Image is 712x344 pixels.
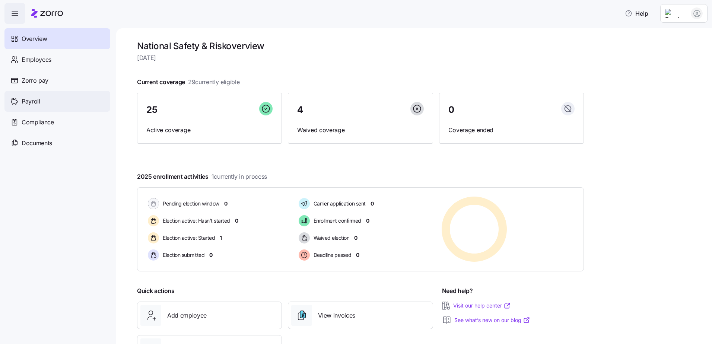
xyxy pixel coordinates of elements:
[4,70,110,91] a: Zorro pay
[354,234,357,242] span: 0
[4,91,110,112] a: Payroll
[366,217,369,224] span: 0
[448,105,454,114] span: 0
[371,200,374,207] span: 0
[311,200,366,207] span: Carrier application sent
[22,55,51,64] span: Employees
[160,217,230,224] span: Election active: Hasn't started
[453,302,511,309] a: Visit our help center
[665,9,680,18] img: Employer logo
[4,49,110,70] a: Employees
[22,34,47,44] span: Overview
[22,138,52,148] span: Documents
[137,53,584,63] span: [DATE]
[22,76,48,85] span: Zorro pay
[454,316,530,324] a: See what’s new on our blog
[448,125,575,135] span: Coverage ended
[22,118,54,127] span: Compliance
[212,172,267,181] span: 1 currently in process
[160,234,215,242] span: Election active: Started
[356,251,359,259] span: 0
[297,125,423,135] span: Waived coverage
[137,172,267,181] span: 2025 enrollment activities
[146,125,273,135] span: Active coverage
[22,97,40,106] span: Payroll
[235,217,238,224] span: 0
[137,286,175,296] span: Quick actions
[311,251,352,259] span: Deadline passed
[160,251,204,259] span: Election submitted
[209,251,213,259] span: 0
[167,311,207,320] span: Add employee
[146,105,157,114] span: 25
[137,77,240,87] span: Current coverage
[137,40,584,52] h1: National Safety & Risk overview
[4,28,110,49] a: Overview
[188,77,240,87] span: 29 currently eligible
[4,112,110,133] a: Compliance
[297,105,303,114] span: 4
[4,133,110,153] a: Documents
[311,217,361,224] span: Enrollment confirmed
[318,311,355,320] span: View invoices
[311,234,350,242] span: Waived election
[442,286,473,296] span: Need help?
[224,200,228,207] span: 0
[619,6,654,21] button: Help
[220,234,222,242] span: 1
[160,200,219,207] span: Pending election window
[625,9,648,18] span: Help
